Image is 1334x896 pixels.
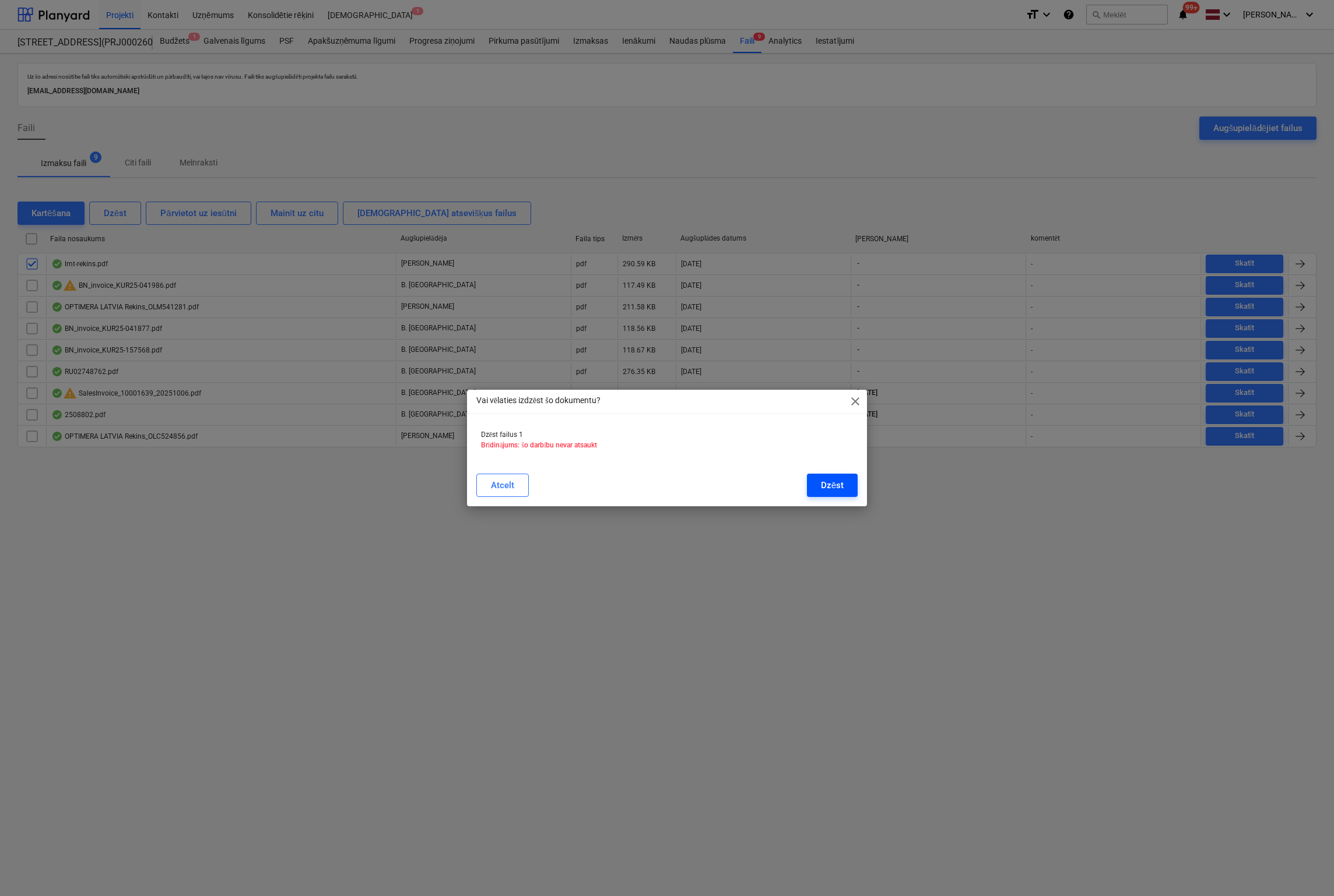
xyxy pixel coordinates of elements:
span: close [848,394,862,408]
p: Dzēst failus 1 [481,430,853,440]
div: Dzēst [821,478,844,493]
button: Dzēst [807,474,858,497]
button: Atcelt [476,474,529,497]
div: Atcelt [491,478,514,493]
p: Brīdinājums: šo darbību nevar atsaukt [481,440,853,450]
p: Vai vēlaties izdzēst šo dokumentu? [476,394,601,407]
iframe: Chat Widget [1276,840,1334,896]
